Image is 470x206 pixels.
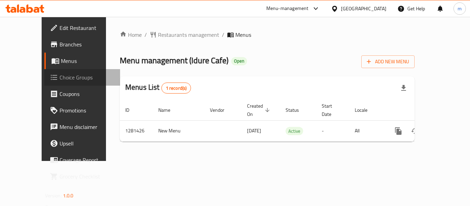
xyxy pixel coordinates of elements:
span: Choice Groups [60,73,115,82]
th: Actions [385,100,462,121]
div: Open [231,57,247,65]
td: - [316,120,349,141]
span: [DATE] [247,126,261,135]
a: Edit Restaurant [44,20,120,36]
span: Edit Restaurant [60,24,115,32]
span: Menus [235,31,251,39]
span: Promotions [60,106,115,115]
span: Coverage Report [60,156,115,164]
span: m [458,5,462,12]
span: Menu disclaimer [60,123,115,131]
span: Restaurants management [158,31,219,39]
li: / [145,31,147,39]
a: Choice Groups [44,69,120,86]
nav: breadcrumb [120,31,415,39]
div: Total records count [161,83,191,94]
span: 1.0.0 [63,191,74,200]
div: [GEOGRAPHIC_DATA] [341,5,386,12]
div: Menu-management [266,4,309,13]
span: Menus [61,57,115,65]
span: Open [231,58,247,64]
span: Grocery Checklist [60,172,115,181]
span: Coupons [60,90,115,98]
button: more [390,123,407,139]
span: Add New Menu [367,57,409,66]
button: Add New Menu [361,55,415,68]
span: Version: [45,191,62,200]
span: Locale [355,106,376,114]
span: Status [286,106,308,114]
a: Menu disclaimer [44,119,120,135]
span: ID [125,106,138,114]
a: Coupons [44,86,120,102]
span: Branches [60,40,115,48]
a: Menus [44,53,120,69]
span: Menu management ( Idure Cafe ) [120,53,228,68]
a: Upsell [44,135,120,152]
a: Home [120,31,142,39]
div: Export file [395,80,412,96]
span: Start Date [322,102,341,118]
span: Upsell [60,139,115,148]
table: enhanced table [120,100,462,142]
td: 1281426 [120,120,153,141]
span: Active [286,127,303,135]
span: Name [158,106,179,114]
td: All [349,120,385,141]
a: Restaurants management [150,31,219,39]
span: Created On [247,102,272,118]
a: Coverage Report [44,152,120,168]
span: 1 record(s) [162,85,191,91]
td: New Menu [153,120,204,141]
h2: Menus List [125,82,191,94]
a: Grocery Checklist [44,168,120,185]
span: Vendor [210,106,233,114]
a: Promotions [44,102,120,119]
button: Change Status [407,123,423,139]
li: / [222,31,224,39]
a: Branches [44,36,120,53]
